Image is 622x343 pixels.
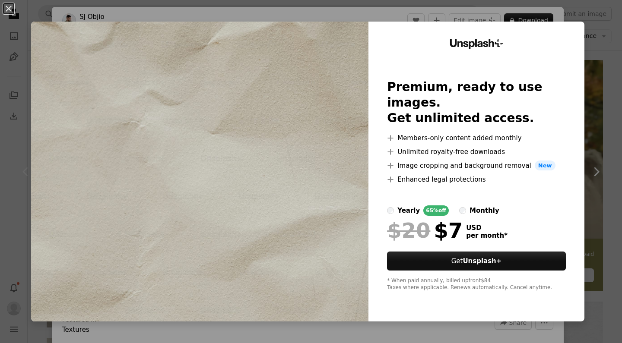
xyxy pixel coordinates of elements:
[387,160,566,171] li: Image cropping and background removal
[387,79,566,126] h2: Premium, ready to use images. Get unlimited access.
[387,277,566,291] div: * When paid annually, billed upfront $84 Taxes where applicable. Renews automatically. Cancel any...
[387,219,463,242] div: $7
[466,232,508,239] span: per month *
[470,205,499,216] div: monthly
[387,174,566,185] li: Enhanced legal protections
[459,207,466,214] input: monthly
[535,160,555,171] span: New
[387,147,566,157] li: Unlimited royalty-free downloads
[397,205,420,216] div: yearly
[423,205,449,216] div: 65% off
[387,133,566,143] li: Members-only content added monthly
[463,257,501,265] strong: Unsplash+
[387,207,394,214] input: yearly65%off
[387,252,566,271] a: GetUnsplash+
[466,224,508,232] span: USD
[387,219,430,242] span: $20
